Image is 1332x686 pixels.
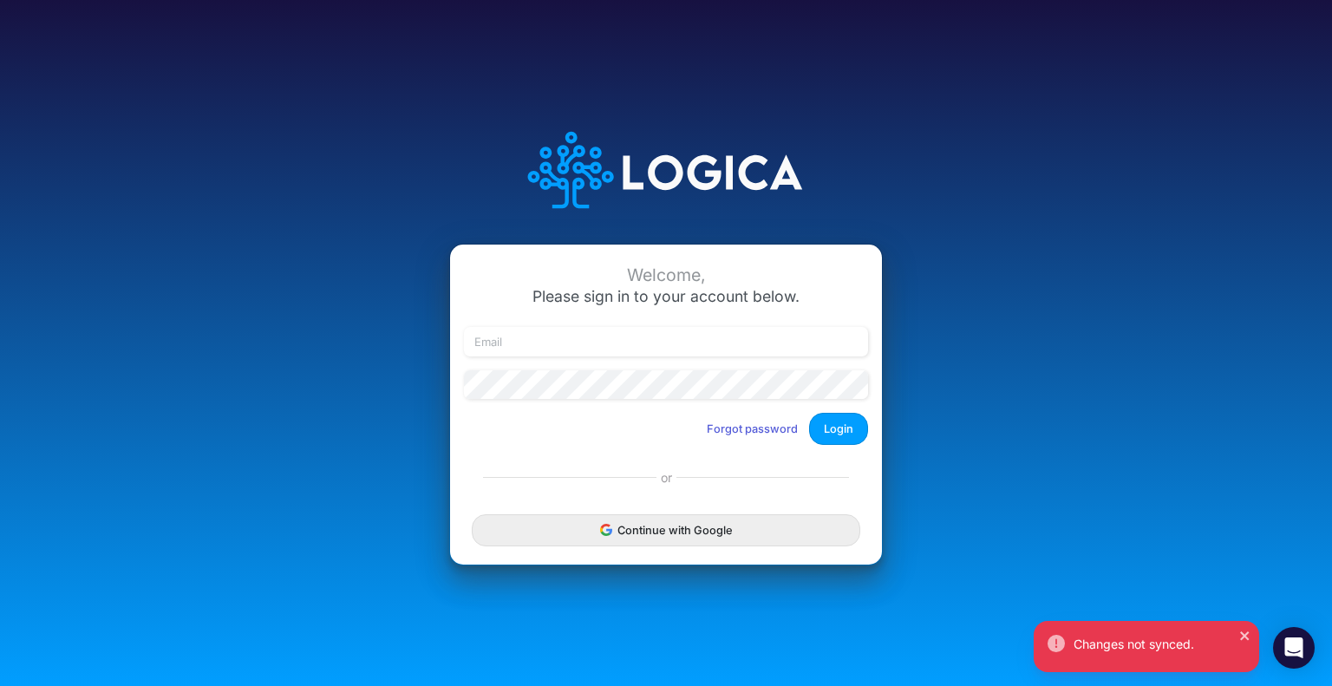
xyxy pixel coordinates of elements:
[464,265,868,285] div: Welcome,
[695,415,809,443] button: Forgot password
[1239,625,1251,644] button: close
[464,327,868,356] input: Email
[472,514,860,546] button: Continue with Google
[532,287,800,305] span: Please sign in to your account below.
[809,413,868,445] button: Login
[1273,627,1315,669] div: Open Intercom Messenger
[1074,635,1245,653] div: Changes not synced.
